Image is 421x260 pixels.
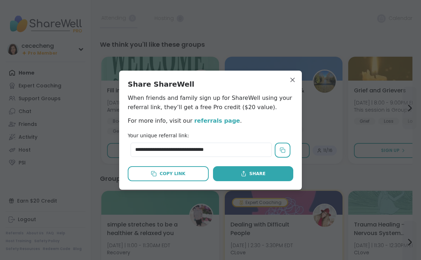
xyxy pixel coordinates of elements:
[213,166,293,181] button: Share
[194,117,240,124] a: referrals page
[241,170,265,177] div: Share
[151,170,185,177] div: Copy Link
[128,93,293,112] p: When friends and family sign up for ShareWell using your referral link, they’ll get a free Pro cr...
[128,166,209,181] button: Copy Link
[128,79,293,89] h2: Share ShareWell
[128,133,189,138] label: Your unique referral link:
[128,116,293,126] p: For more info, visit our .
